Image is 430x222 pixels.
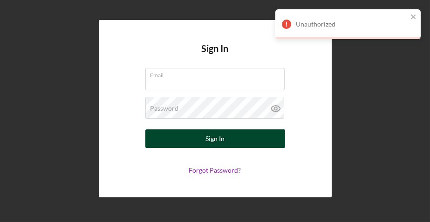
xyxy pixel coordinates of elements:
[296,20,408,28] div: Unauthorized
[150,105,179,112] label: Password
[202,43,229,68] h4: Sign In
[205,129,225,148] div: Sign In
[410,13,417,22] button: close
[150,68,285,79] label: Email
[189,166,241,174] a: Forgot Password?
[145,129,285,148] button: Sign In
